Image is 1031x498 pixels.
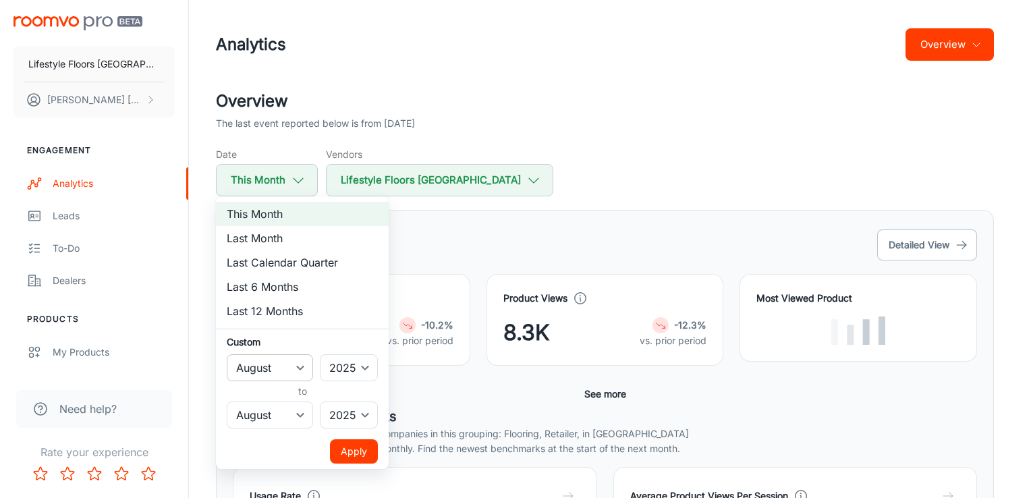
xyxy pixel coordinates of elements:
button: Apply [330,439,378,464]
li: Last Month [216,226,389,250]
h6: Custom [227,335,378,349]
li: Last Calendar Quarter [216,250,389,275]
li: This Month [216,202,389,226]
li: Last 6 Months [216,275,389,299]
h6: to [229,384,375,399]
li: Last 12 Months [216,299,389,323]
